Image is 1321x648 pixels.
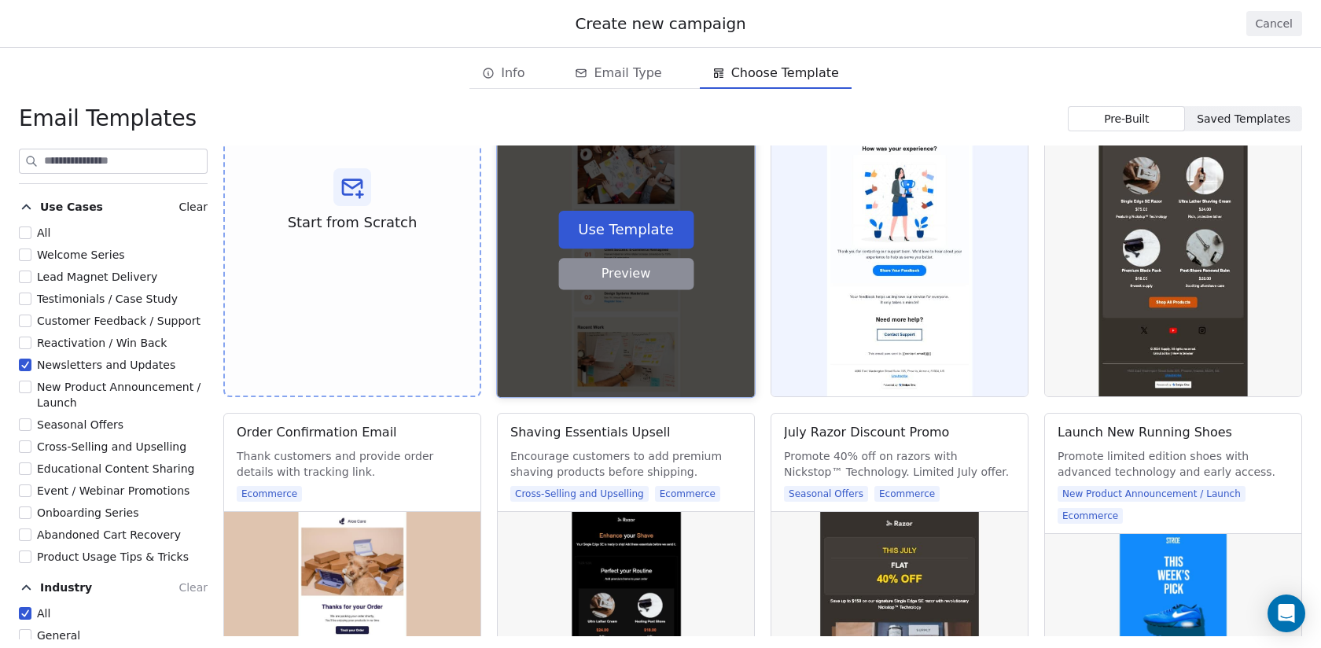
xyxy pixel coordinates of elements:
button: Preview [558,258,694,289]
button: All [19,606,31,621]
span: Cross-Selling and Upselling [37,440,186,453]
span: Newsletters and Updates [37,359,175,371]
span: Abandoned Cart Recovery [37,528,181,541]
span: Email Templates [19,105,197,133]
button: General [19,628,31,643]
span: Lead Magnet Delivery [37,271,157,283]
span: Product Usage Tips & Tricks [37,550,189,563]
button: Welcome Series [19,247,31,263]
span: Ecommerce [237,486,302,502]
div: Open Intercom Messenger [1268,595,1305,632]
span: Event / Webinar Promotions [37,484,190,497]
span: Promote limited edition shoes with advanced technology and early access. [1058,448,1289,480]
span: Reactivation / Win Back [37,337,167,349]
div: email creation steps [469,57,852,89]
button: Event / Webinar Promotions [19,483,31,499]
button: Abandoned Cart Recovery [19,527,31,543]
div: Use CasesClear [19,225,208,565]
span: Seasonal Offers [784,486,868,502]
button: Cancel [1246,11,1302,36]
button: Onboarding Series [19,505,31,521]
div: Order Confirmation Email [237,423,397,442]
button: Product Usage Tips & Tricks [19,549,31,565]
span: Ecommerce [655,486,720,502]
span: Thank customers and provide order details with tracking link. [237,448,468,480]
span: Email Type [594,64,661,83]
span: Info [501,64,524,83]
div: Create new campaign [19,13,1302,35]
button: Use CasesClear [19,193,208,225]
button: Reactivation / Win Back [19,335,31,351]
span: Saved Templates [1197,111,1290,127]
span: Clear [178,201,208,213]
button: Clear [178,197,208,216]
span: All [37,607,50,620]
span: Welcome Series [37,249,125,261]
span: Industry [40,580,92,595]
button: All [19,225,31,241]
span: Ecommerce [1058,508,1123,524]
span: Onboarding Series [37,506,138,519]
span: All [37,226,50,239]
span: Clear [178,581,208,594]
button: Use Template [558,211,694,249]
span: Seasonal Offers [37,418,123,431]
span: Use Cases [40,199,103,215]
button: Educational Content Sharing [19,461,31,477]
button: Testimonials / Case Study [19,291,31,307]
button: Clear [178,578,208,597]
span: New Product Announcement / Launch [1058,486,1246,502]
span: New Product Announcement / Launch [37,381,201,409]
span: Encourage customers to add premium shaving products before shipping. [510,448,741,480]
span: Choose Template [731,64,839,83]
span: Testimonials / Case Study [37,293,178,305]
button: Cross-Selling and Upselling [19,439,31,455]
span: General [37,629,80,642]
button: New Product Announcement / Launch [19,379,31,395]
button: Seasonal Offers [19,417,31,433]
div: Shaving Essentials Upsell [510,423,671,442]
span: Promote 40% off on razors with Nickstop™ Technology. Limited July offer. [784,448,1015,480]
button: IndustryClear [19,574,208,606]
button: Lead Magnet Delivery [19,269,31,285]
div: Launch New Running Shoes [1058,423,1232,442]
span: Customer Feedback / Support [37,315,201,327]
span: Start from Scratch [288,212,418,233]
button: Newsletters and Updates [19,357,31,373]
span: Cross-Selling and Upselling [510,486,649,502]
button: Customer Feedback / Support [19,313,31,329]
div: July Razor Discount Promo [784,423,949,442]
span: Educational Content Sharing [37,462,195,475]
span: Ecommerce [874,486,940,502]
